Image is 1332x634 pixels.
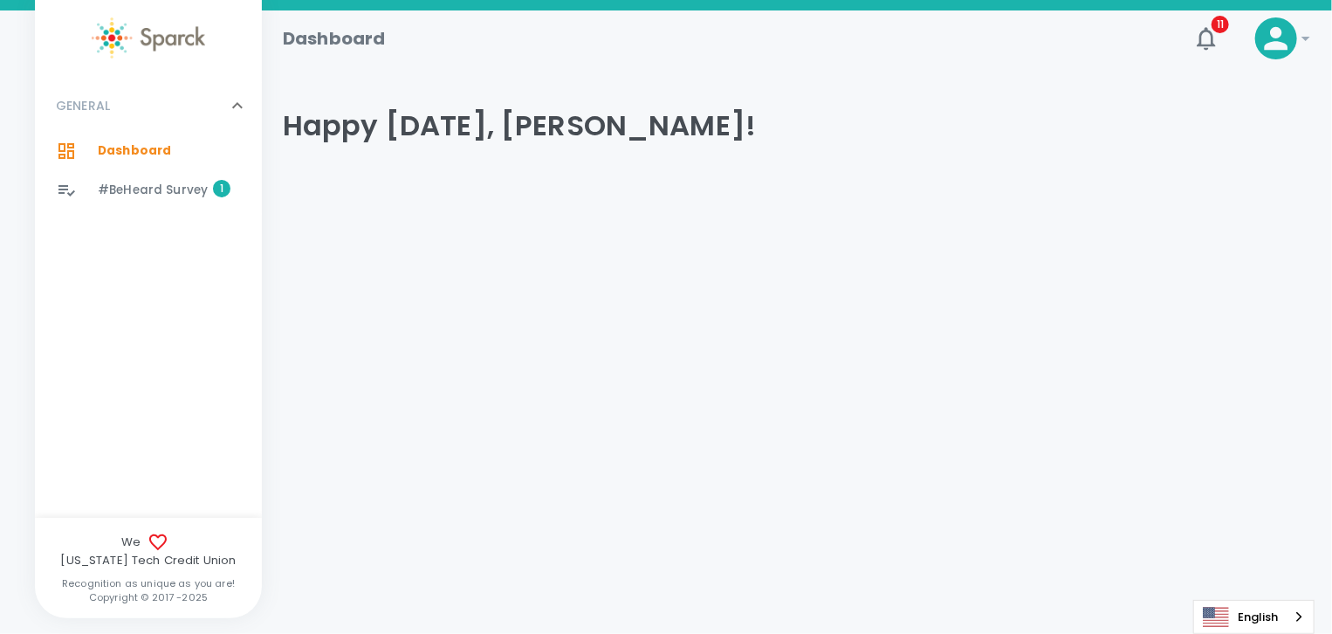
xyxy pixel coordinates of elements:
div: GENERAL [35,79,262,132]
span: #BeHeard Survey [98,182,208,199]
h1: Dashboard [283,24,385,52]
h4: Happy [DATE], [PERSON_NAME]! [283,108,1311,143]
a: Sparck logo [35,17,262,59]
a: English [1194,601,1314,633]
div: GENERAL [35,132,262,217]
p: Recognition as unique as you are! [35,576,262,590]
a: #BeHeard Survey1 [35,171,262,210]
img: Sparck logo [92,17,205,59]
p: GENERAL [56,97,110,114]
p: Copyright © 2017 - 2025 [35,590,262,604]
a: Dashboard [35,132,262,170]
div: Language [1193,600,1315,634]
span: 1 [213,180,230,197]
span: We [US_STATE] Tech Credit Union [35,532,262,569]
span: Dashboard [98,142,171,160]
aside: Language selected: English [1193,600,1315,634]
